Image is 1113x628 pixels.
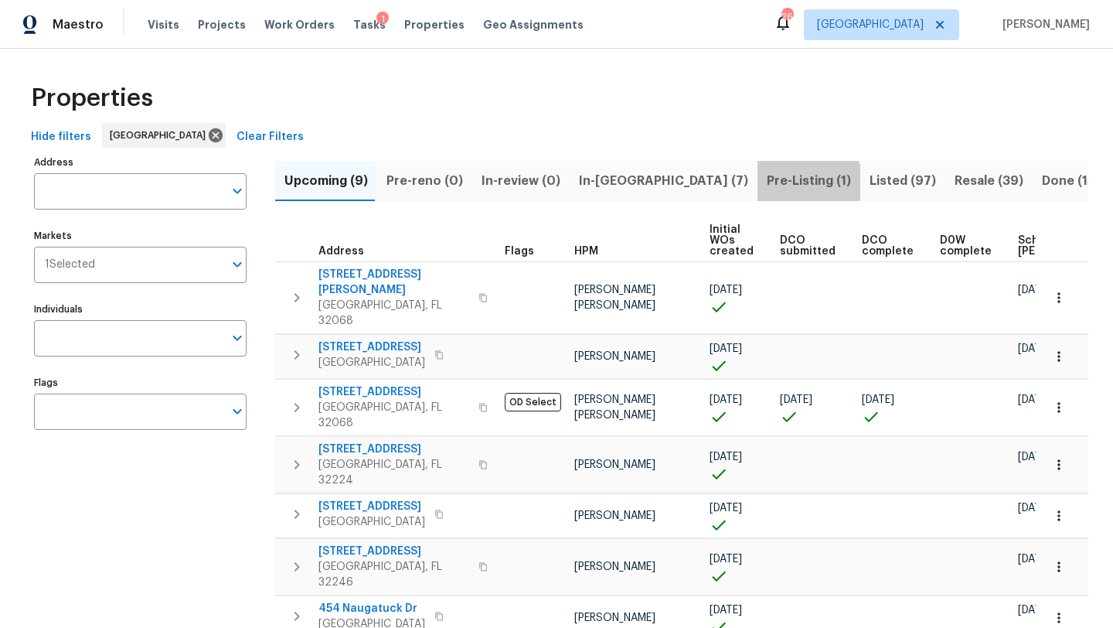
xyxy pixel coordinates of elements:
[574,285,655,311] span: [PERSON_NAME] [PERSON_NAME]
[386,170,463,192] span: Pre-reno (0)
[226,254,248,275] button: Open
[996,17,1090,32] span: [PERSON_NAME]
[318,400,469,431] span: [GEOGRAPHIC_DATA], FL 32068
[1018,394,1050,405] span: [DATE]
[1018,503,1050,514] span: [DATE]
[505,393,561,411] span: OD Select
[34,305,247,314] label: Individuals
[318,601,425,616] span: 454 Naugatuck Dr
[574,510,655,521] span: [PERSON_NAME]
[318,499,425,514] span: [STREET_ADDRESS]
[34,158,247,167] label: Address
[574,351,655,362] span: [PERSON_NAME]
[870,170,936,192] span: Listed (97)
[318,442,469,457] span: [STREET_ADDRESS]
[34,231,247,241] label: Markets
[31,128,91,147] span: Hide filters
[1018,554,1050,565] span: [DATE]
[767,170,851,192] span: Pre-Listing (1)
[318,559,469,590] span: [GEOGRAPHIC_DATA], FL 32246
[710,554,742,565] span: [DATE]
[31,90,153,106] span: Properties
[579,170,748,192] span: In-[GEOGRAPHIC_DATA] (7)
[780,235,836,257] span: DCO submitted
[226,401,248,422] button: Open
[226,180,248,202] button: Open
[110,128,212,143] span: [GEOGRAPHIC_DATA]
[1018,285,1050,295] span: [DATE]
[237,128,304,147] span: Clear Filters
[226,327,248,349] button: Open
[318,246,364,257] span: Address
[148,17,179,32] span: Visits
[817,17,924,32] span: [GEOGRAPHIC_DATA]
[710,343,742,354] span: [DATE]
[505,246,534,257] span: Flags
[318,298,469,329] span: [GEOGRAPHIC_DATA], FL 32068
[1018,452,1050,462] span: [DATE]
[230,123,310,152] button: Clear Filters
[574,561,655,572] span: [PERSON_NAME]
[710,605,742,616] span: [DATE]
[45,258,95,271] span: 1 Selected
[781,9,792,25] div: 26
[264,17,335,32] span: Work Orders
[318,514,425,530] span: [GEOGRAPHIC_DATA]
[376,12,389,27] div: 1
[710,224,754,257] span: Initial WOs created
[1018,343,1050,354] span: [DATE]
[53,17,104,32] span: Maestro
[1018,235,1105,257] span: Scheduled [PERSON_NAME]
[862,235,914,257] span: DCO complete
[318,340,425,355] span: [STREET_ADDRESS]
[482,170,560,192] span: In-review (0)
[483,17,584,32] span: Geo Assignments
[318,384,469,400] span: [STREET_ADDRESS]
[318,544,469,559] span: [STREET_ADDRESS]
[574,394,655,421] span: [PERSON_NAME] [PERSON_NAME]
[34,378,247,387] label: Flags
[710,503,742,514] span: [DATE]
[1018,605,1050,616] span: [DATE]
[780,394,812,405] span: [DATE]
[574,246,598,257] span: HPM
[710,285,742,295] span: [DATE]
[198,17,246,32] span: Projects
[940,235,992,257] span: D0W complete
[353,19,386,30] span: Tasks
[25,123,97,152] button: Hide filters
[574,459,655,470] span: [PERSON_NAME]
[284,170,368,192] span: Upcoming (9)
[318,457,469,488] span: [GEOGRAPHIC_DATA], FL 32224
[318,267,469,298] span: [STREET_ADDRESS][PERSON_NAME]
[404,17,465,32] span: Properties
[710,394,742,405] span: [DATE]
[955,170,1023,192] span: Resale (39)
[862,394,894,405] span: [DATE]
[574,613,655,623] span: [PERSON_NAME]
[102,123,226,148] div: [GEOGRAPHIC_DATA]
[318,355,425,370] span: [GEOGRAPHIC_DATA]
[710,452,742,462] span: [DATE]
